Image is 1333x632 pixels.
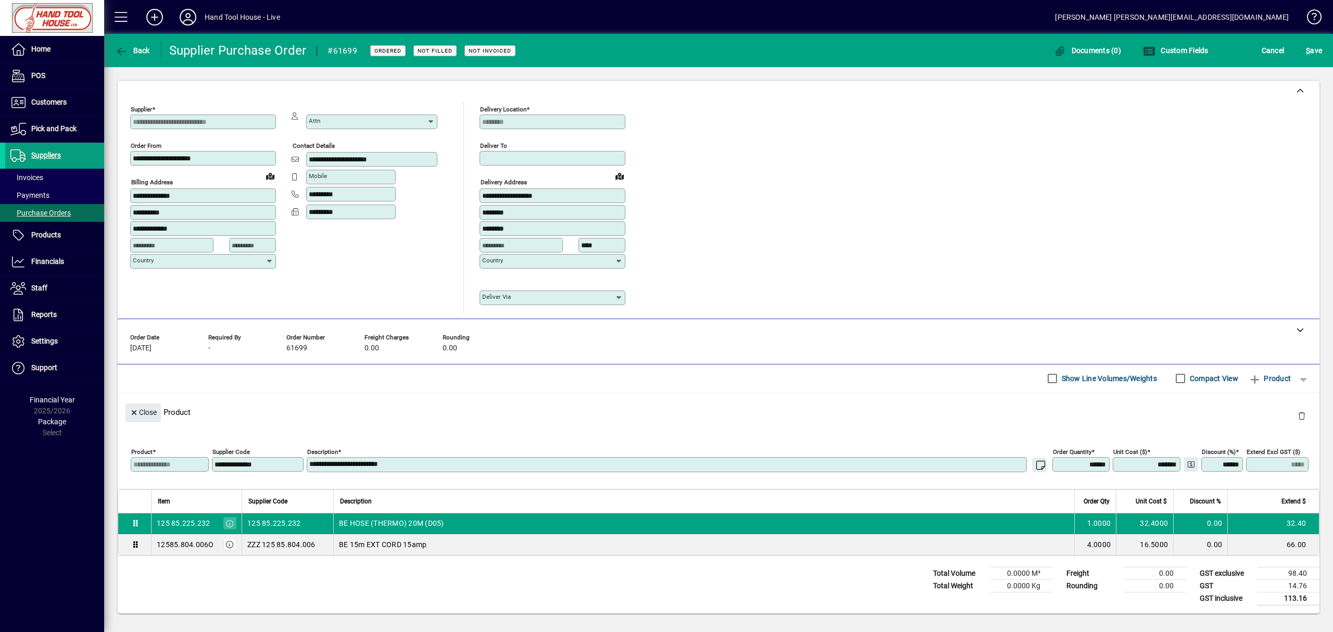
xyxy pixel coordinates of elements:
td: 66.00 [1227,534,1319,555]
div: Product [118,393,1319,431]
td: 0.00 [1124,579,1186,592]
span: Custom Fields [1143,46,1209,55]
td: GST [1194,579,1257,592]
span: Documents (0) [1053,46,1121,55]
td: 32.40 [1227,513,1319,534]
mat-label: Order Quantity [1053,448,1091,455]
span: Close [130,404,157,421]
mat-label: Country [133,257,154,264]
button: Custom Fields [1140,41,1211,60]
span: Discount % [1190,496,1221,507]
label: Compact View [1188,373,1238,384]
td: 0.0000 Kg [990,579,1053,592]
div: 12585.804.006O [157,539,214,550]
span: ave [1306,42,1322,59]
td: Total Volume [928,567,990,579]
span: Settings [31,337,58,345]
a: Support [5,355,104,381]
span: Product [1249,370,1291,387]
span: Pick and Pack [31,124,77,133]
span: Extend $ [1281,496,1306,507]
td: ZZZ 125 85.804.006 [242,534,333,555]
mat-label: Deliver via [482,293,511,300]
button: Close [125,403,161,422]
mat-label: Mobile [309,172,327,180]
td: 0.00 [1173,513,1227,534]
td: 0.00 [1173,534,1227,555]
span: [DATE] [130,344,152,352]
td: 113.16 [1257,592,1319,605]
span: Home [31,45,51,53]
span: Staff [31,284,47,292]
a: Home [5,36,104,62]
span: S [1306,46,1310,55]
span: BE 15m EXT CORD 15amp [339,539,426,550]
button: Add [138,8,171,27]
mat-label: Delivery Location [480,106,526,113]
span: Package [38,418,66,426]
a: View on map [262,168,279,184]
span: Support [31,363,57,372]
span: Back [115,46,150,55]
span: 61699 [286,344,307,352]
app-page-header-button: Back [104,41,161,60]
button: Delete [1289,403,1314,428]
a: Invoices [5,169,104,186]
mat-label: Description [307,448,338,455]
span: Supplier Code [248,496,287,507]
td: 125 85.225.232 [242,513,333,534]
a: Settings [5,328,104,355]
span: 0.00 [364,344,379,352]
span: POS [31,71,45,80]
a: Purchase Orders [5,204,104,222]
td: 14.76 [1257,579,1319,592]
a: POS [5,63,104,89]
a: Financials [5,249,104,275]
a: Staff [5,275,104,301]
span: Unit Cost $ [1136,496,1167,507]
span: Products [31,231,61,239]
span: Reports [31,310,57,319]
a: View on map [611,168,628,184]
td: 32.4000 [1116,513,1173,534]
span: Item [158,496,170,507]
button: Back [112,41,153,60]
td: GST exclusive [1194,567,1257,579]
span: Customers [31,98,67,106]
a: Knowledge Base [1299,2,1320,36]
span: Financial Year [30,396,75,404]
a: Payments [5,186,104,204]
a: Customers [5,90,104,116]
div: Supplier Purchase Order [169,42,307,59]
td: 4.0000 [1074,534,1116,555]
mat-label: Supplier [131,106,152,113]
mat-label: Unit Cost ($) [1113,448,1147,455]
td: Rounding [1061,579,1124,592]
mat-label: Country [482,257,503,264]
span: Not Invoiced [469,47,511,54]
button: Save [1303,41,1325,60]
div: #61699 [328,43,357,59]
span: Description [340,496,372,507]
mat-label: Attn [309,117,320,124]
app-page-header-button: Delete [1289,411,1314,420]
span: Suppliers [31,151,61,159]
td: Total Weight [928,579,990,592]
span: 0.00 [443,344,457,352]
a: Pick and Pack [5,116,104,142]
td: 98.40 [1257,567,1319,579]
button: Product [1243,369,1296,388]
div: Hand Tool House - Live [205,9,280,26]
span: - [208,344,210,352]
span: Financials [31,257,64,266]
app-page-header-button: Close [123,408,164,417]
span: BE HOSE (THERMO) 20M (D05) [339,518,444,528]
mat-label: Product [131,448,153,455]
a: Reports [5,302,104,328]
mat-label: Deliver To [480,142,507,149]
td: 0.00 [1124,567,1186,579]
mat-label: Discount (%) [1202,448,1236,455]
span: Payments [10,191,49,199]
td: 1.0000 [1074,513,1116,534]
div: [PERSON_NAME] [PERSON_NAME][EMAIL_ADDRESS][DOMAIN_NAME] [1055,9,1289,26]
